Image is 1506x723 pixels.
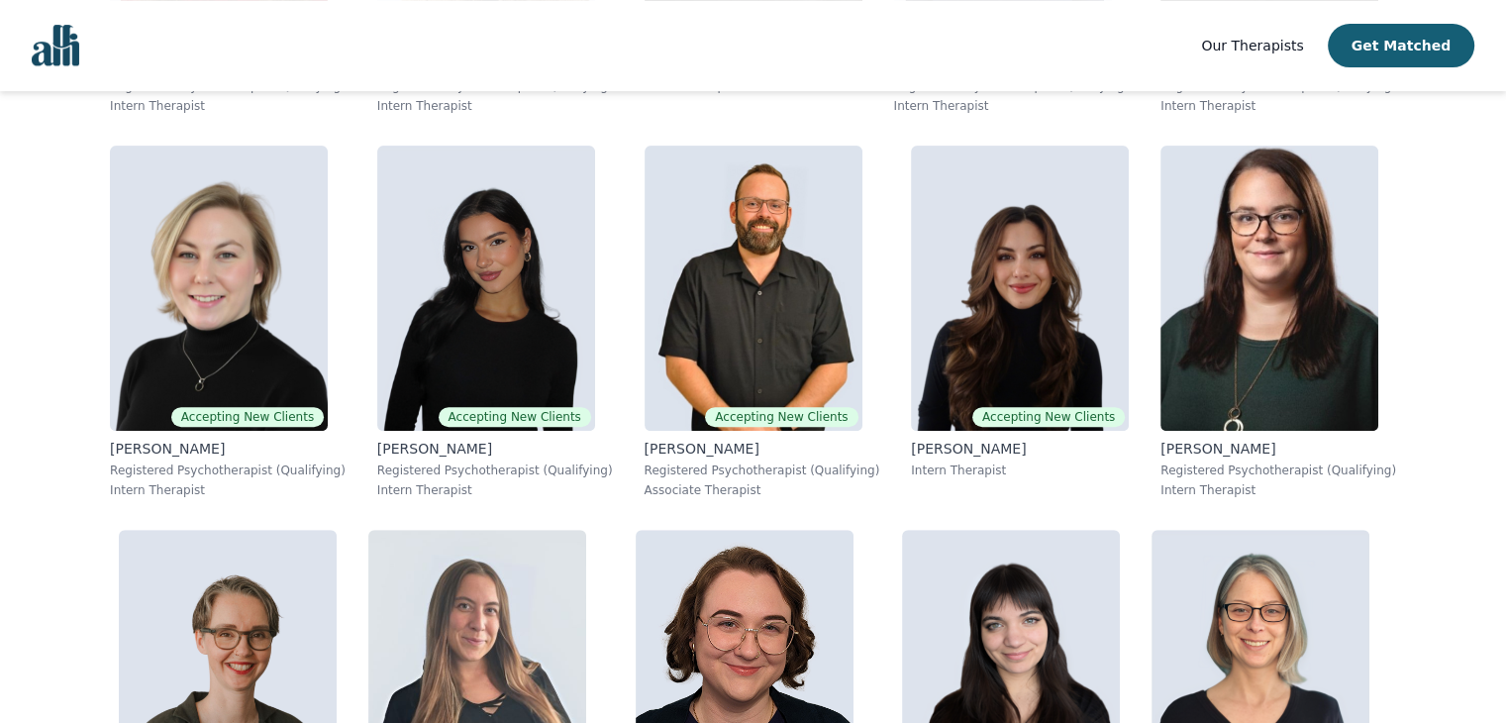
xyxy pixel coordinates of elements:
[110,439,346,459] p: [PERSON_NAME]
[895,130,1145,514] a: Saba_SalemiAccepting New Clients[PERSON_NAME]Intern Therapist
[94,130,361,514] a: Jocelyn_CrawfordAccepting New Clients[PERSON_NAME]Registered Psychotherapist (Qualifying)Intern T...
[361,130,629,514] a: Alyssa_TweedieAccepting New Clients[PERSON_NAME]Registered Psychotherapist (Qualifying)Intern The...
[377,98,613,114] p: Intern Therapist
[110,482,346,498] p: Intern Therapist
[705,407,857,427] span: Accepting New Clients
[645,146,862,431] img: Josh_Cadieux
[911,439,1129,459] p: [PERSON_NAME]
[32,25,79,66] img: alli logo
[1201,38,1303,53] span: Our Therapists
[1160,439,1396,459] p: [PERSON_NAME]
[645,482,880,498] p: Associate Therapist
[110,146,328,431] img: Jocelyn_Crawford
[645,463,880,478] p: Registered Psychotherapist (Qualifying)
[1160,98,1396,114] p: Intern Therapist
[1328,24,1474,67] button: Get Matched
[1201,34,1303,57] a: Our Therapists
[110,463,346,478] p: Registered Psychotherapist (Qualifying)
[171,407,324,427] span: Accepting New Clients
[629,130,896,514] a: Josh_CadieuxAccepting New Clients[PERSON_NAME]Registered Psychotherapist (Qualifying)Associate Th...
[377,463,613,478] p: Registered Psychotherapist (Qualifying)
[377,146,595,431] img: Alyssa_Tweedie
[972,407,1125,427] span: Accepting New Clients
[1160,482,1396,498] p: Intern Therapist
[894,98,1130,114] p: Intern Therapist
[1145,130,1412,514] a: Andrea_Nordby[PERSON_NAME]Registered Psychotherapist (Qualifying)Intern Therapist
[110,98,346,114] p: Intern Therapist
[377,439,613,459] p: [PERSON_NAME]
[911,146,1129,431] img: Saba_Salemi
[645,439,880,459] p: [PERSON_NAME]
[1160,463,1396,478] p: Registered Psychotherapist (Qualifying)
[377,482,613,498] p: Intern Therapist
[1160,146,1378,431] img: Andrea_Nordby
[911,463,1129,478] p: Intern Therapist
[439,407,591,427] span: Accepting New Clients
